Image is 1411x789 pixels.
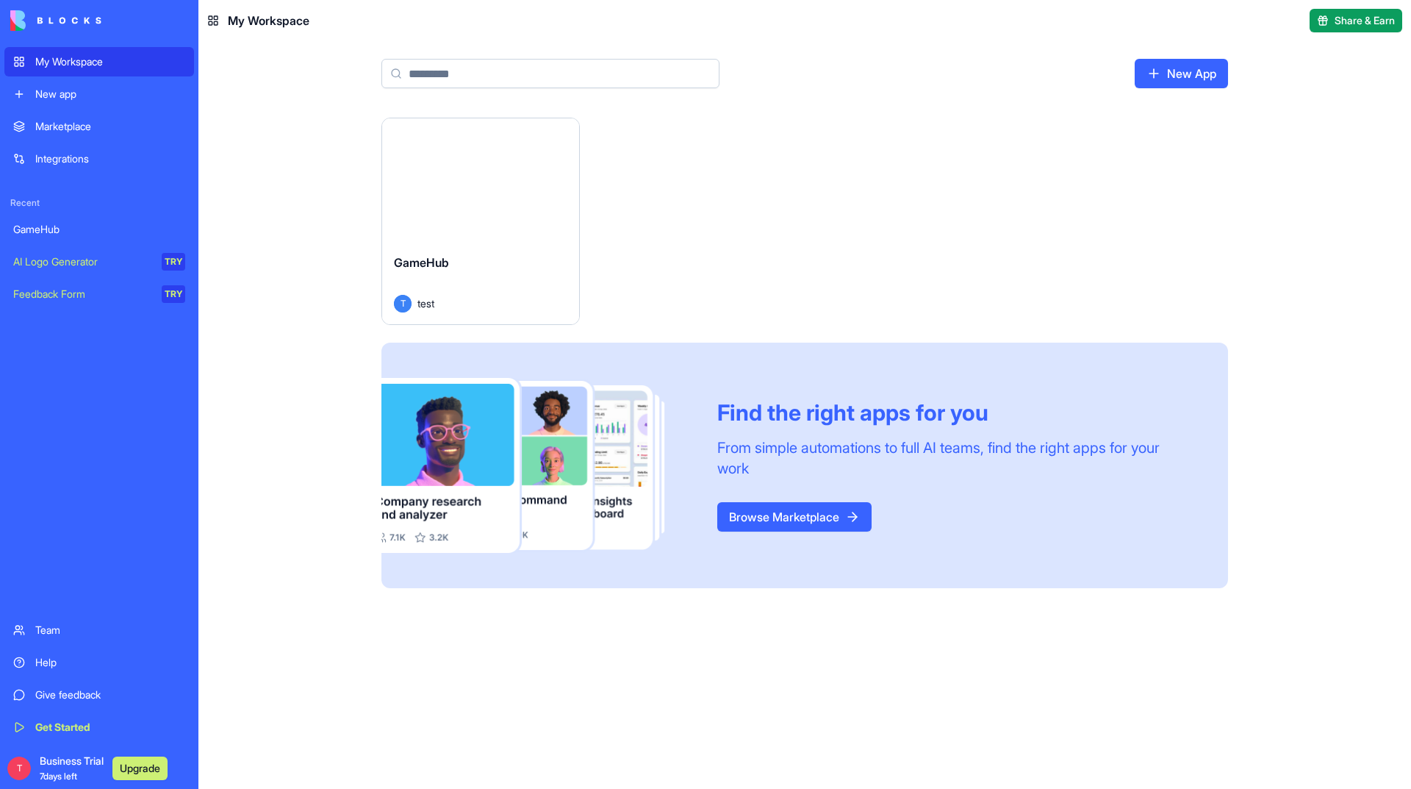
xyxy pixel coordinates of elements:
[4,79,194,109] a: New app
[4,47,194,76] a: My Workspace
[4,279,194,309] a: Feedback FormTRY
[4,215,194,244] a: GameHub
[717,438,1193,479] div: From simple automations to full AI teams, find the right apps for your work
[35,623,185,638] div: Team
[35,655,185,670] div: Help
[381,378,694,554] img: Frame_181_egmpey.png
[35,87,185,101] div: New app
[717,502,872,532] a: Browse Marketplace
[35,54,185,69] div: My Workspace
[10,10,101,31] img: logo
[13,287,151,301] div: Feedback Form
[40,754,104,783] span: Business Trial
[7,757,31,780] span: T
[381,118,580,325] a: GameHubTtest
[1335,13,1395,28] span: Share & Earn
[35,688,185,702] div: Give feedback
[35,119,185,134] div: Marketplace
[4,144,194,174] a: Integrations
[417,296,434,311] span: test
[4,112,194,141] a: Marketplace
[4,680,194,710] a: Give feedback
[162,285,185,303] div: TRY
[394,255,449,270] span: GameHub
[35,151,185,166] div: Integrations
[4,648,194,677] a: Help
[228,12,309,29] span: My Workspace
[1135,59,1228,88] a: New App
[717,399,1193,426] div: Find the right apps for you
[40,771,77,782] span: 7 days left
[35,720,185,735] div: Get Started
[4,713,194,742] a: Get Started
[394,295,412,313] span: T
[162,253,185,271] div: TRY
[1310,9,1402,32] button: Share & Earn
[4,197,194,209] span: Recent
[13,254,151,269] div: AI Logo Generator
[13,222,185,237] div: GameHub
[112,757,168,780] button: Upgrade
[4,247,194,276] a: AI Logo GeneratorTRY
[4,615,194,645] a: Team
